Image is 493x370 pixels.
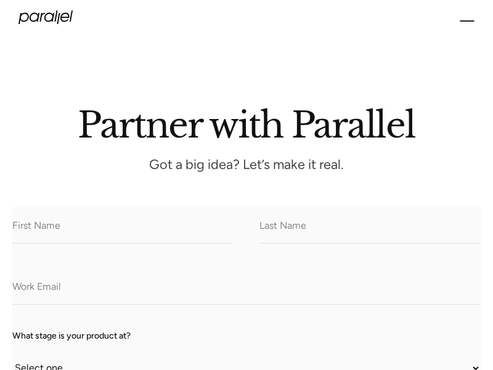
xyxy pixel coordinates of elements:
p: Got a big idea? Let’s make it real. [74,160,419,170]
input: Work Email [12,271,481,305]
a: home [18,10,74,25]
input: First Name [12,210,234,244]
input: Last Name [259,210,481,244]
div: menu [460,10,475,25]
label: What stage is your product at? [12,329,481,342]
h2: Partner with Parallel [18,108,475,138]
